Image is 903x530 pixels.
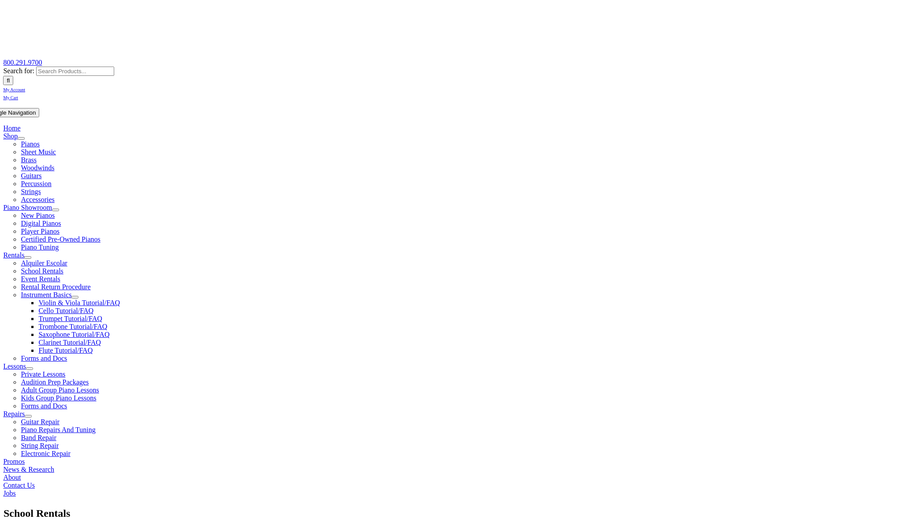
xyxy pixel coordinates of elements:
a: Home [3,124,20,132]
a: Piano Repairs And Tuning [21,426,95,433]
h1: School Rentals [4,506,899,521]
a: Jobs [3,489,15,497]
input: Search Products... [36,67,114,76]
a: Instrument Basics [21,291,71,299]
a: Band Repair [21,434,56,441]
a: Digital Pianos [21,220,61,227]
a: Guitar Repair [21,418,60,425]
span: Private Lessons [21,370,65,378]
span: Flute Tutorial/FAQ [38,347,93,354]
a: Guitars [21,172,41,179]
a: String Repair [21,442,59,449]
a: Rentals [3,251,24,259]
a: School Rentals [21,267,63,275]
span: Brass [21,156,37,164]
a: Promos [3,458,25,465]
button: Open submenu of Shop [18,137,25,140]
a: 800.291.9700 [3,59,42,66]
a: About [3,474,21,481]
a: Adult Group Piano Lessons [21,386,99,394]
a: Lessons [3,362,26,370]
a: Event Rentals [21,275,60,283]
a: Sheet Music [21,148,56,156]
span: My Account [3,87,25,92]
span: Violin & Viola Tutorial/FAQ [38,299,120,306]
a: My Cart [3,93,18,101]
a: Player Pianos [21,228,60,235]
a: Trombone Tutorial/FAQ [38,323,107,330]
a: Piano Tuning [21,243,59,251]
section: Page Title Bar [4,506,899,521]
a: Forms and Docs [21,355,67,362]
a: Saxophone Tutorial/FAQ [38,331,109,338]
a: Percussion [21,180,51,187]
button: Open submenu of Instrument Basics [71,296,78,299]
a: Clarinet Tutorial/FAQ [38,339,101,346]
a: Trumpet Tutorial/FAQ [38,315,102,322]
a: Pianos [21,140,40,148]
input: Search [3,76,13,85]
span: Rental Return Procedure [21,283,90,291]
a: Kids Group Piano Lessons [21,394,96,402]
a: Piano Showroom [3,204,52,211]
a: Shop [3,132,18,140]
a: Forms and Docs [21,402,67,410]
a: News & Research [3,466,54,473]
a: Contact Us [3,481,35,489]
a: Accessories [21,196,54,203]
a: Audition Prep Packages [21,378,89,386]
button: Open submenu of Piano Showroom [52,209,59,211]
a: Strings [21,188,41,195]
button: Open submenu of Rentals [24,256,31,259]
a: Woodwinds [21,164,54,172]
span: Certified Pre-Owned Pianos [21,235,100,243]
a: Electronic Repair [21,450,70,457]
a: New Pianos [21,212,55,219]
a: Alquiler Escolar [21,259,67,267]
a: My Account [3,85,25,93]
button: Open submenu of Repairs [25,415,32,418]
a: Cello Tutorial/FAQ [38,307,93,314]
span: Search for: [3,67,34,75]
a: Repairs [3,410,25,418]
button: Open submenu of Lessons [26,367,33,370]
